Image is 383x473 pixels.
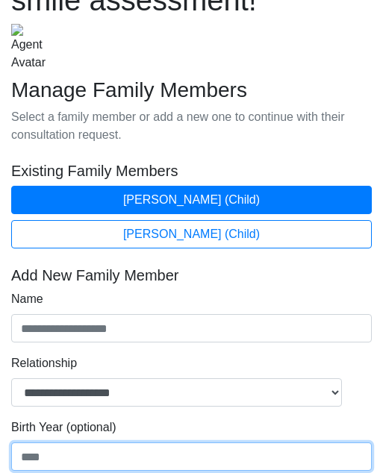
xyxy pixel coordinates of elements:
p: Select a family member or add a new one to continue with their consultation request. [11,108,372,144]
h5: Add New Family Member [11,266,372,284]
label: Birth Year (optional) [11,419,116,436]
label: Relationship [11,354,77,372]
button: [PERSON_NAME] (Child) [11,220,372,248]
img: Agent Avatar [11,24,53,72]
h3: Manage Family Members [11,78,372,103]
label: Name [11,290,43,308]
h5: Existing Family Members [11,162,372,180]
button: [PERSON_NAME] (Child) [11,186,372,214]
